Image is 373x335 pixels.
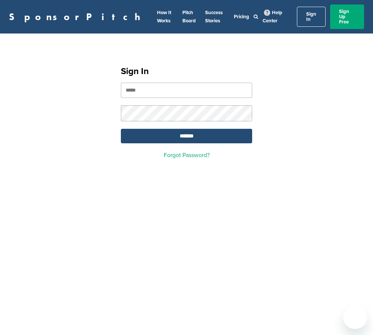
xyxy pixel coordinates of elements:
h1: Sign In [121,65,252,78]
a: Help Center [263,8,282,25]
a: Success Stories [205,10,223,24]
a: Sign In [297,7,326,27]
a: Pricing [234,14,249,20]
a: Sign Up Free [330,4,364,29]
a: Forgot Password? [164,151,210,159]
a: SponsorPitch [9,12,145,22]
a: How It Works [157,10,171,24]
a: Pitch Board [182,10,196,24]
iframe: Button to launch messaging window [343,305,367,329]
